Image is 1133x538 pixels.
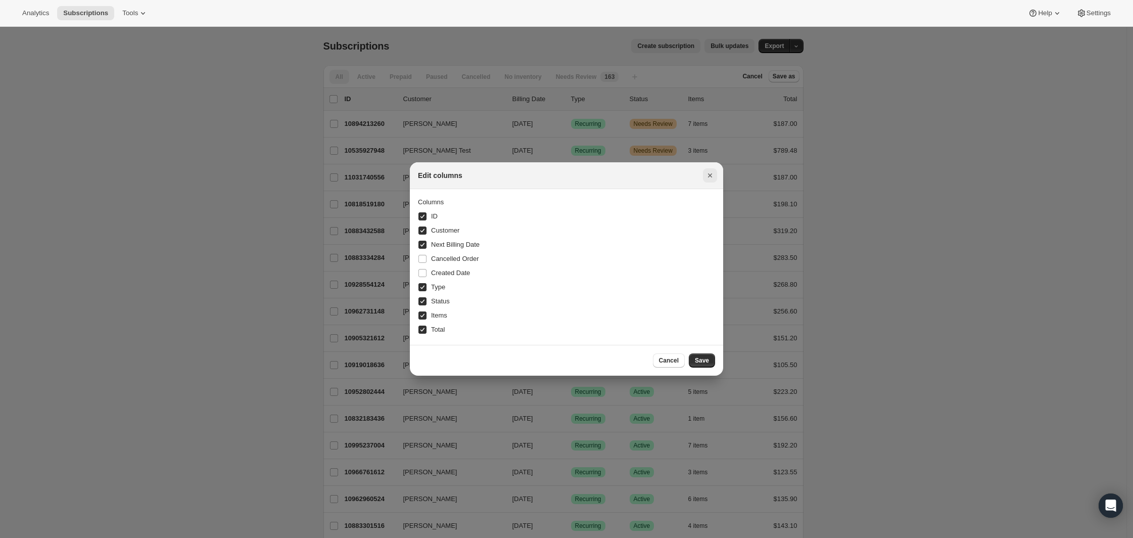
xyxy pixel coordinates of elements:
[659,356,679,365] span: Cancel
[431,212,438,220] span: ID
[431,227,459,234] span: Customer
[122,9,138,17] span: Tools
[431,311,447,319] span: Items
[1087,9,1111,17] span: Settings
[22,9,49,17] span: Analytics
[418,170,462,181] h2: Edit columns
[695,356,709,365] span: Save
[63,9,108,17] span: Subscriptions
[418,198,444,206] span: Columns
[689,353,715,368] button: Save
[703,168,717,183] button: Close
[1099,494,1123,518] div: Open Intercom Messenger
[57,6,114,20] button: Subscriptions
[1038,9,1052,17] span: Help
[431,297,450,305] span: Status
[1022,6,1068,20] button: Help
[653,353,685,368] button: Cancel
[116,6,154,20] button: Tools
[1070,6,1117,20] button: Settings
[431,255,479,262] span: Cancelled Order
[431,326,445,333] span: Total
[431,241,480,248] span: Next Billing Date
[16,6,55,20] button: Analytics
[431,269,470,277] span: Created Date
[431,283,445,291] span: Type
